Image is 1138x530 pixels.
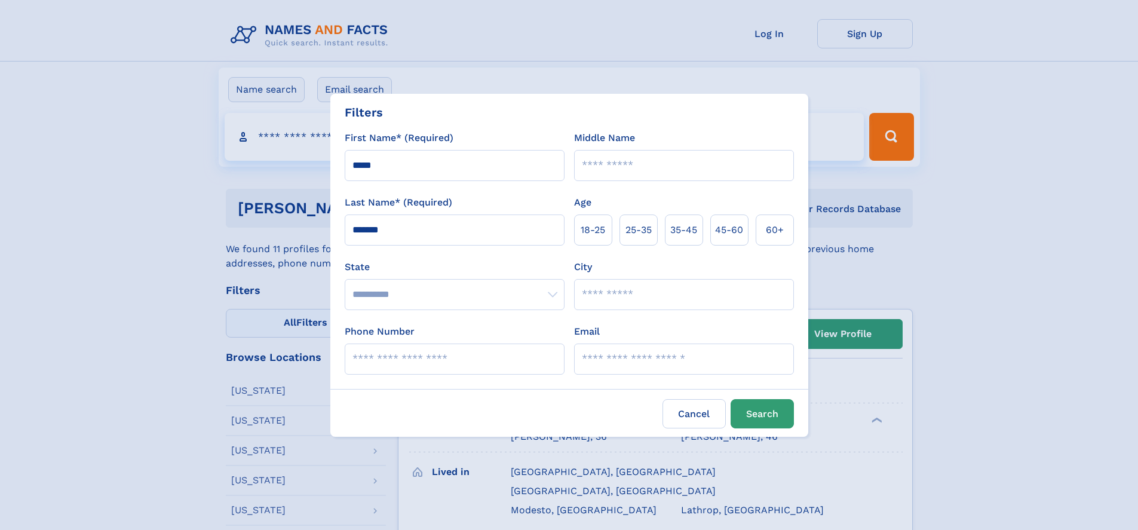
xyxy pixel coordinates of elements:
label: Email [574,324,600,339]
span: 25‑35 [625,223,652,237]
span: 18‑25 [581,223,605,237]
label: Age [574,195,591,210]
div: Filters [345,103,383,121]
label: Cancel [662,399,726,428]
button: Search [731,399,794,428]
span: 60+ [766,223,784,237]
label: State [345,260,565,274]
label: Phone Number [345,324,415,339]
label: Last Name* (Required) [345,195,452,210]
label: First Name* (Required) [345,131,453,145]
label: City [574,260,592,274]
span: 45‑60 [715,223,743,237]
label: Middle Name [574,131,635,145]
span: 35‑45 [670,223,697,237]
